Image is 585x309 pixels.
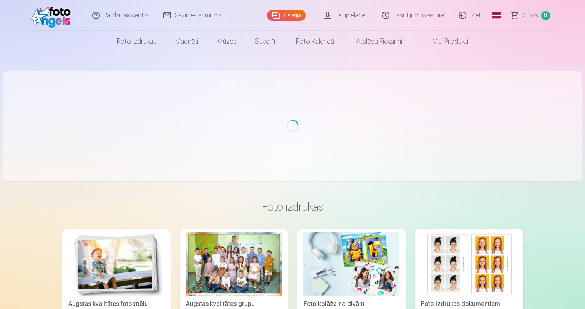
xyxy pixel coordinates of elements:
a: Foto izdrukas [108,31,166,52]
img: Augstas kvalitātes fotoattēlu izdrukas [68,232,164,296]
span: Grozs [522,11,538,20]
img: Foto izdrukas dokumentiem [421,232,517,296]
a: Magnēti [166,31,207,52]
a: Krūzes [207,31,246,52]
span: 0 [541,11,550,20]
img: /fa1 [31,3,75,28]
a: Suvenīri [246,31,287,52]
div: Foto izdrukas dokumentiem [418,299,520,309]
a: Foto kalendāri [287,31,347,52]
h3: Foto izdrukas [68,200,517,214]
a: Atslēgu piekariņi [347,31,411,52]
a: Visi produkti [411,31,477,52]
a: Galerija [267,10,306,21]
img: Foto kolāža no divām fotogrāfijām [303,232,399,296]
